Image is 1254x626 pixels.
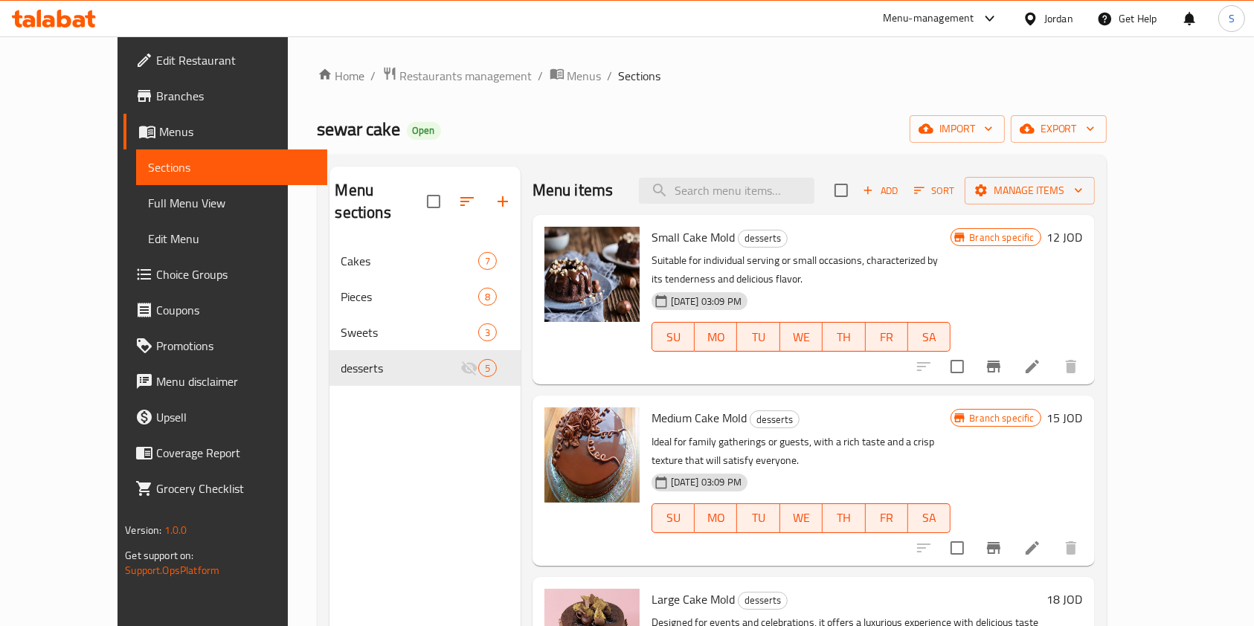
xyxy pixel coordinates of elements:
a: Home [318,67,365,85]
span: SA [914,507,945,529]
span: Restaurants management [400,67,533,85]
span: 1.0.0 [164,520,187,540]
button: WE [780,503,823,533]
span: Select section [826,175,857,206]
a: Upsell [123,399,327,435]
span: [DATE] 03:09 PM [665,294,747,309]
button: WE [780,322,823,352]
span: desserts [739,230,787,247]
span: 8 [479,290,496,304]
h2: Menu sections [335,179,427,224]
span: TU [743,507,774,529]
span: Menus [567,67,602,85]
span: FR [872,326,902,348]
div: desserts [738,230,788,248]
a: Full Menu View [136,185,327,221]
span: S [1229,10,1235,27]
span: Choice Groups [156,265,315,283]
a: Restaurants management [382,66,533,85]
span: FR [872,507,902,529]
span: TH [829,507,859,529]
div: items [478,252,497,270]
span: SA [914,326,945,348]
button: TH [823,503,865,533]
span: Sweets [341,323,478,341]
div: desserts5 [329,350,521,386]
li: / [608,67,613,85]
a: Edit menu item [1023,539,1041,557]
button: Add section [485,184,521,219]
span: Branch specific [963,411,1040,425]
button: TU [737,503,779,533]
span: MO [701,326,731,348]
span: import [922,120,993,138]
span: Menus [159,123,315,141]
button: Add [857,179,904,202]
span: Grocery Checklist [156,480,315,497]
a: Menu disclaimer [123,364,327,399]
a: Menus [123,114,327,149]
span: Manage items [977,181,1083,200]
button: SA [908,503,951,533]
span: Open [407,124,441,137]
li: / [538,67,544,85]
span: Add item [857,179,904,202]
div: Sweets3 [329,314,521,350]
h6: 12 JOD [1047,227,1083,248]
button: TH [823,322,865,352]
span: Upsell [156,408,315,426]
div: items [478,359,497,377]
span: Select to update [942,532,973,564]
button: delete [1053,349,1089,384]
a: Edit Restaurant [123,42,327,78]
a: Edit menu item [1023,358,1041,375]
nav: breadcrumb [318,66,1107,85]
div: Menu-management [883,10,974,28]
span: SU [658,507,689,529]
li: / [371,67,376,85]
h2: Menu items [533,179,614,201]
span: Edit Restaurant [156,51,315,69]
div: Cakes7 [329,243,521,279]
span: WE [786,507,817,529]
a: Branches [123,78,327,114]
span: 3 [479,326,496,340]
span: 7 [479,254,496,268]
img: Small Cake Mold [544,227,640,322]
span: Sort [914,182,955,199]
button: SU [652,503,695,533]
button: SA [908,322,951,352]
span: Sections [148,158,315,176]
a: Edit Menu [136,221,327,256]
button: Manage items [965,177,1095,204]
span: Promotions [156,337,315,355]
span: Coupons [156,301,315,319]
span: Version: [125,520,161,540]
span: SU [658,326,689,348]
span: Sections [619,67,661,85]
div: Pieces8 [329,279,521,314]
span: Sort items [904,179,965,202]
button: Branch-specific-item [976,530,1012,566]
span: Sort sections [449,184,485,219]
nav: Menu sections [329,237,521,392]
span: TH [829,326,859,348]
span: desserts [750,411,799,428]
h6: 18 JOD [1047,589,1083,610]
p: Suitable for individual serving or small occasions, characterized by its tenderness and delicious... [652,251,951,288]
span: desserts [739,592,787,609]
span: Cakes [341,252,478,270]
div: desserts [750,410,800,428]
span: [DATE] 03:09 PM [665,475,747,489]
a: Menus [550,66,602,85]
div: Jordan [1044,10,1073,27]
span: 5 [479,361,496,375]
a: Promotions [123,328,327,364]
span: desserts [341,359,460,377]
a: Grocery Checklist [123,471,327,506]
a: Coupons [123,292,327,328]
img: Medium Cake Mold [544,407,640,503]
div: Open [407,122,441,140]
button: Branch-specific-item [976,349,1012,384]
